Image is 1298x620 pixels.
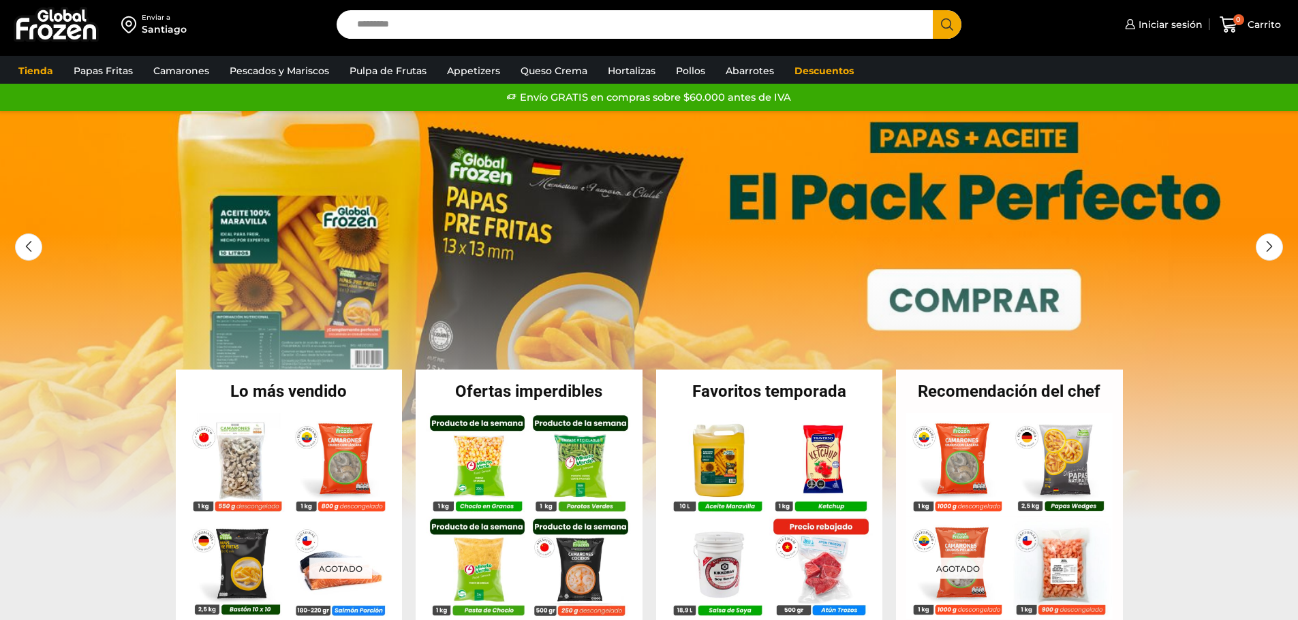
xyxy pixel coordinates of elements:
[223,58,336,84] a: Pescados y Mariscos
[896,383,1123,399] h2: Recomendación del chef
[669,58,712,84] a: Pollos
[1256,233,1283,261] div: Next slide
[176,383,403,399] h2: Lo más vendido
[416,383,643,399] h2: Ofertas imperdibles
[15,233,42,261] div: Previous slide
[1122,11,1203,38] a: Iniciar sesión
[1233,14,1244,25] span: 0
[67,58,140,84] a: Papas Fritas
[1135,18,1203,31] span: Iniciar sesión
[656,383,883,399] h2: Favoritos temporada
[142,22,187,36] div: Santiago
[601,58,662,84] a: Hortalizas
[514,58,594,84] a: Queso Crema
[788,58,861,84] a: Descuentos
[927,558,989,579] p: Agotado
[121,13,142,36] img: address-field-icon.svg
[1244,18,1281,31] span: Carrito
[933,10,961,39] button: Search button
[142,13,187,22] div: Enviar a
[440,58,507,84] a: Appetizers
[309,558,371,579] p: Agotado
[146,58,216,84] a: Camarones
[719,58,781,84] a: Abarrotes
[1216,9,1284,41] a: 0 Carrito
[12,58,60,84] a: Tienda
[343,58,433,84] a: Pulpa de Frutas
